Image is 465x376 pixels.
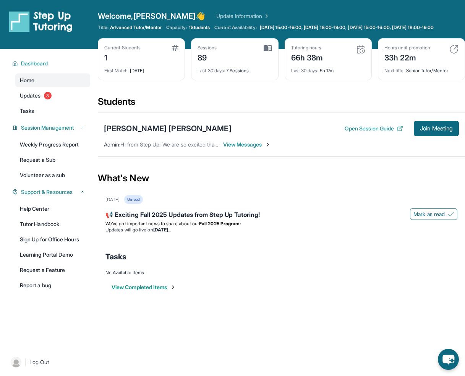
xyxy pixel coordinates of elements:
img: card [356,45,365,54]
span: Join Meeting [420,126,453,131]
a: Volunteer as a sub [15,168,90,182]
div: 66h 38m [291,51,323,63]
img: Mark as read [448,211,454,217]
span: Tasks [105,251,126,262]
span: Log Out [29,358,49,366]
span: Home [20,77,34,84]
img: user-img [11,357,21,368]
a: [DATE] 15:00-16:00, [DATE] 18:00-19:00, [DATE] 15:00-16:00, [DATE] 18:00-19:00 [258,24,435,31]
a: Request a Sub [15,153,90,167]
strong: [DATE] [153,227,171,233]
div: 89 [198,51,217,63]
a: Sign Up for Office Hours [15,233,90,246]
span: Mark as read [413,210,445,218]
span: Admin : [104,141,120,148]
span: Welcome, [PERSON_NAME] 👋 [98,11,206,21]
span: Next title : [384,68,405,73]
div: [DATE] [105,197,120,203]
a: Report a bug [15,278,90,292]
img: card [449,45,459,54]
strong: Fall 2025 Program: [199,221,241,226]
button: Dashboard [18,60,86,67]
div: Sessions [198,45,217,51]
button: Support & Resources [18,188,86,196]
div: 5h 17m [291,63,365,74]
button: Session Management [18,124,86,132]
a: Update Information [216,12,270,20]
a: Weekly Progress Report [15,138,90,151]
img: card [264,45,272,52]
span: Dashboard [21,60,48,67]
span: | [24,358,26,367]
img: Chevron-Right [265,142,271,148]
span: Tasks [20,107,34,115]
img: card [172,45,178,51]
span: First Match : [104,68,129,73]
div: Senior Tutor/Mentor [384,63,459,74]
span: Updates [20,92,41,99]
a: Help Center [15,202,90,216]
img: Chevron Right [262,12,270,20]
div: 1 [104,51,141,63]
span: 1 Students [189,24,210,31]
div: Current Students [104,45,141,51]
span: Session Management [21,124,74,132]
div: Hours until promotion [384,45,430,51]
div: 7 Sessions [198,63,272,74]
span: View Messages [223,141,271,148]
a: Learning Portal Demo [15,248,90,262]
button: Join Meeting [414,121,459,136]
div: What's New [98,161,465,195]
a: Request a Feature [15,263,90,277]
span: [DATE] 15:00-16:00, [DATE] 18:00-19:00, [DATE] 15:00-16:00, [DATE] 18:00-19:00 [260,24,434,31]
div: Tutoring hours [291,45,323,51]
a: |Log Out [8,354,90,371]
span: Advanced Tutor/Mentor [110,24,161,31]
div: 33h 22m [384,51,430,63]
span: We’ve got important news to share about our [105,221,199,226]
span: Last 30 days : [198,68,225,73]
a: Tutor Handbook [15,217,90,231]
div: [PERSON_NAME] [PERSON_NAME] [104,123,232,134]
span: Support & Resources [21,188,73,196]
button: Mark as read [410,208,457,220]
img: logo [9,11,73,32]
button: Open Session Guide [345,125,403,132]
li: Updates will go live on [105,227,457,233]
div: Unread [124,195,143,204]
button: chat-button [438,349,459,370]
div: Students [98,96,465,112]
span: Last 30 days : [291,68,319,73]
a: Home [15,73,90,87]
button: View Completed Items [112,283,176,291]
a: Updates3 [15,89,90,103]
span: Title: [98,24,109,31]
div: 📢 Exciting Fall 2025 Updates from Step Up Tutoring! [105,210,457,221]
div: [DATE] [104,63,178,74]
div: No Available Items [105,270,457,276]
span: Capacity: [166,24,187,31]
a: Tasks [15,104,90,118]
span: 3 [44,92,52,99]
span: Current Availability: [214,24,256,31]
